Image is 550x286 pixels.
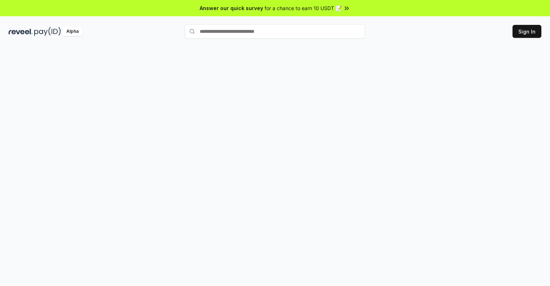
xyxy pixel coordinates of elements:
[265,4,342,12] span: for a chance to earn 10 USDT 📝
[9,27,33,36] img: reveel_dark
[62,27,83,36] div: Alpha
[200,4,263,12] span: Answer our quick survey
[34,27,61,36] img: pay_id
[513,25,541,38] button: Sign In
